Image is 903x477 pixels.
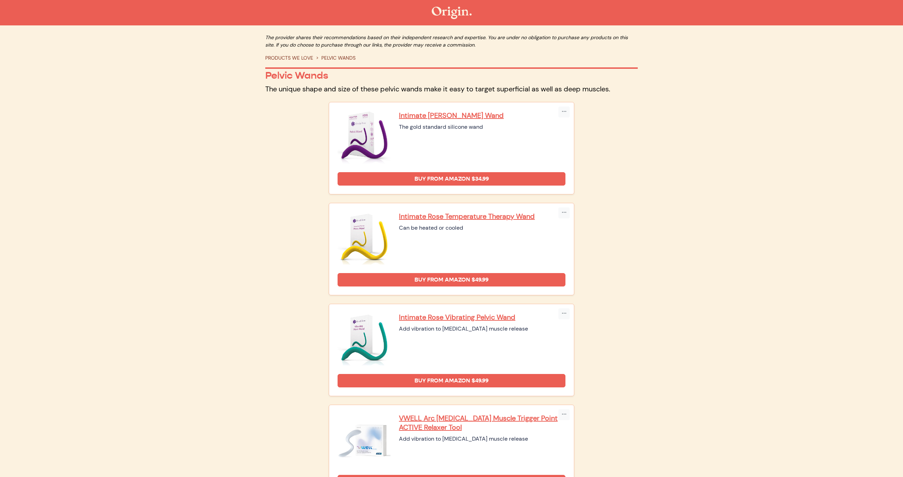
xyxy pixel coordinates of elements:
img: Intimate Rose Pelvic Wand [338,111,390,164]
div: Add vibration to [MEDICAL_DATA] muscle release [399,435,565,443]
a: Intimate Rose Vibrating Pelvic Wand [399,313,565,322]
p: The provider shares their recommendations based on their independent research and expertise. You ... [265,34,638,49]
div: Add vibration to [MEDICAL_DATA] muscle release [399,325,565,333]
img: The Origin Shop [432,7,472,19]
img: VWELL Arc Pelvic Floor Muscle Trigger Point ACTIVE Relaxer Tool [338,413,390,466]
a: Intimate Rose Temperature Therapy Wand [399,212,565,221]
img: Intimate Rose Vibrating Pelvic Wand [338,313,390,366]
a: PRODUCTS WE LOVE [265,55,313,61]
div: Can be heated or cooled [399,224,565,232]
a: Buy from Amazon $34.99 [338,172,565,186]
img: Intimate Rose Temperature Therapy Wand [338,212,390,265]
a: Buy from Amazon $49.99 [338,273,565,286]
div: The gold standard silicone wand [399,123,565,131]
li: PELVIC WANDS [313,54,356,62]
p: Pelvic Wands [265,70,638,81]
p: The unique shape and size of these pelvic wands make it easy to target superficial as well as dee... [265,84,638,93]
a: VWELL Arc [MEDICAL_DATA] Muscle Trigger Point ACTIVE Relaxer Tool [399,413,565,432]
a: Intimate [PERSON_NAME] Wand [399,111,565,120]
a: Buy from Amazon $49.99 [338,374,565,387]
